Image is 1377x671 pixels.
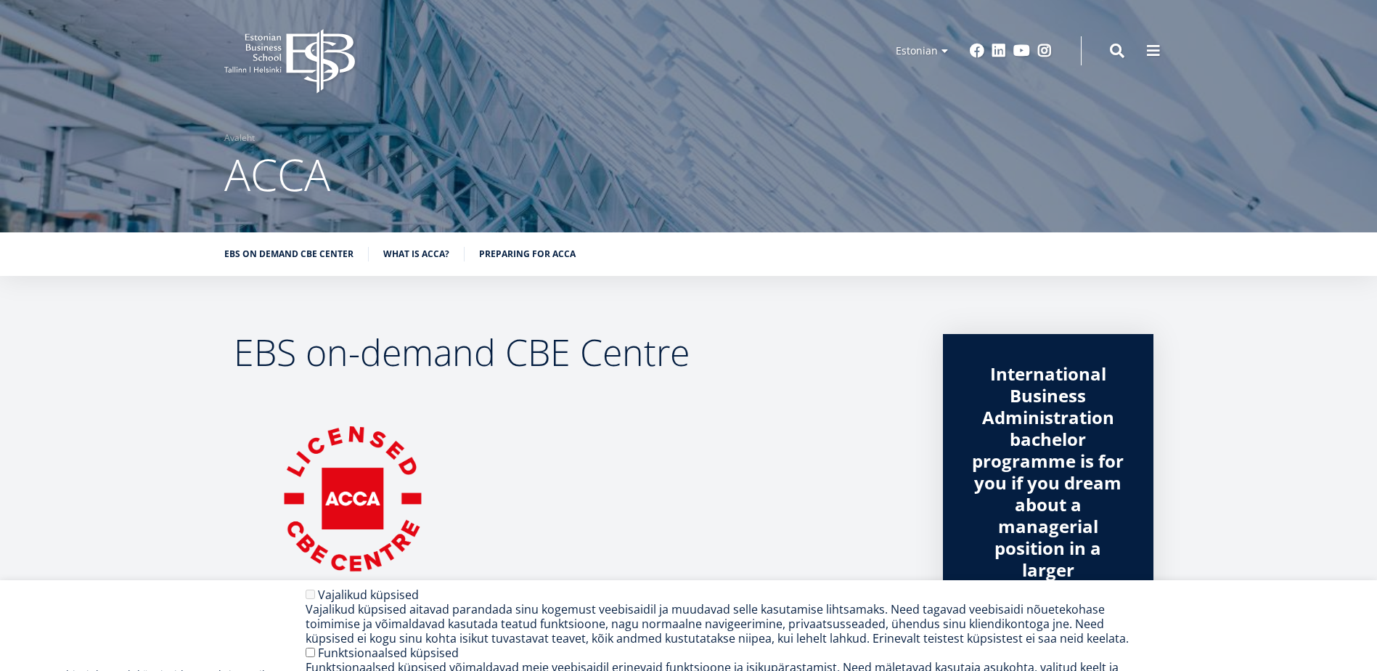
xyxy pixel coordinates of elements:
[224,247,354,261] a: EBS on demand cbe center
[1013,44,1030,58] a: Youtube
[383,247,449,261] a: What is ACCA?
[224,145,330,204] span: ACCA
[318,645,459,661] label: Funktsionaalsed küpsised
[224,334,914,407] h2: EBS on-demand CBE Centre
[479,247,576,261] a: preparing for acca
[318,587,419,603] label: Vajalikud küpsised
[970,44,984,58] a: Facebook
[1037,44,1052,58] a: Instagram
[224,131,255,145] a: Avaleht
[992,44,1006,58] a: Linkedin
[306,602,1138,646] div: Vajalikud küpsised aitavad parandada sinu kogemust veebisaidil ja muudavad selle kasutamise lihts...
